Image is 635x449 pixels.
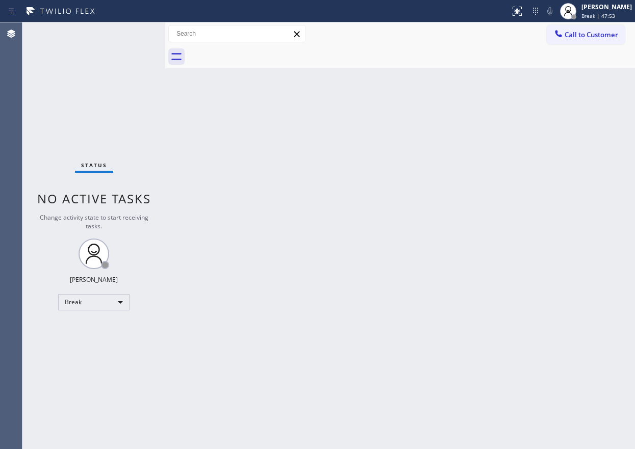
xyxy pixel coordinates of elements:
[70,275,118,284] div: [PERSON_NAME]
[37,190,151,207] span: No active tasks
[169,25,306,42] input: Search
[565,30,618,39] span: Call to Customer
[58,294,130,310] div: Break
[547,25,625,44] button: Call to Customer
[40,213,148,230] span: Change activity state to start receiving tasks.
[543,4,557,18] button: Mute
[581,12,615,19] span: Break | 47:53
[581,3,632,11] div: [PERSON_NAME]
[81,162,107,169] span: Status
